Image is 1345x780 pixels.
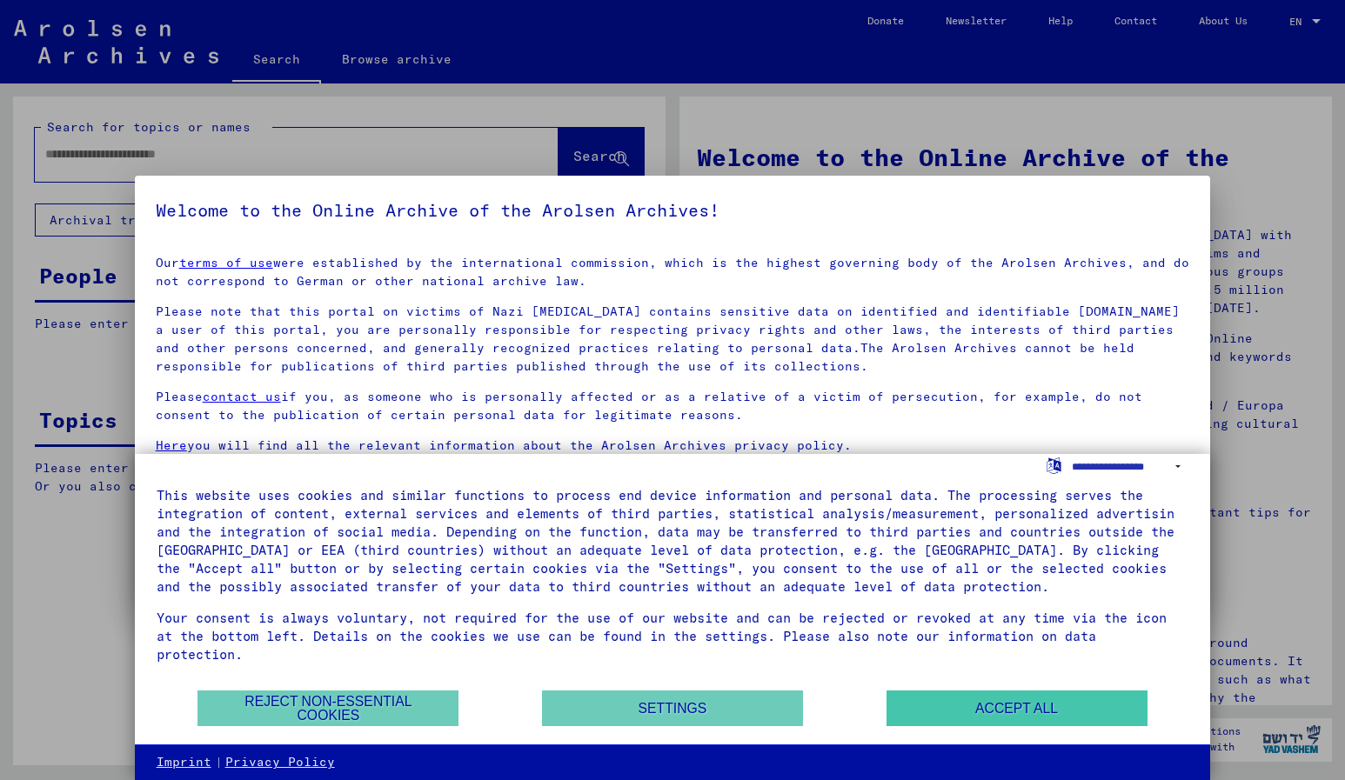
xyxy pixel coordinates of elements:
[156,437,187,453] a: Here
[179,255,273,270] a: terms of use
[225,754,335,771] a: Privacy Policy
[157,486,1189,596] div: This website uses cookies and similar functions to process end device information and personal da...
[156,437,1190,455] p: you will find all the relevant information about the Arolsen Archives privacy policy.
[157,754,211,771] a: Imprint
[197,690,458,726] button: Reject non-essential cookies
[203,389,281,404] a: contact us
[157,609,1189,663] div: Your consent is always voluntary, not required for the use of our website and can be rejected or ...
[156,254,1190,290] p: Our were established by the international commission, which is the highest governing body of the ...
[887,690,1148,726] button: Accept all
[156,303,1190,376] p: Please note that this portal on victims of Nazi [MEDICAL_DATA] contains sensitive data on identif...
[156,388,1190,424] p: Please if you, as someone who is personally affected or as a relative of a victim of persecution,...
[542,690,803,726] button: Settings
[156,197,1190,224] h5: Welcome to the Online Archive of the Arolsen Archives!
